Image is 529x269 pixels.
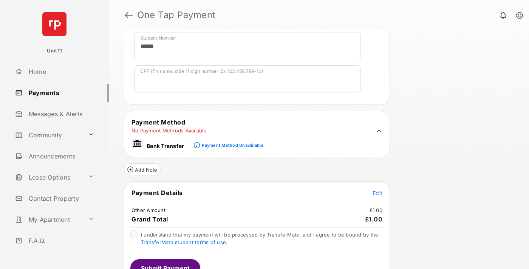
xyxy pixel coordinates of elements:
[12,211,85,229] a: My Apartment
[131,189,183,197] span: Payment Details
[12,232,109,250] a: F.A.Q.
[141,239,227,245] a: TransferMate student terms of use.
[12,168,85,186] a: Lease Options
[12,105,109,123] a: Messages & Alerts
[12,63,109,81] a: Home
[131,215,168,223] span: Grand Total
[131,127,207,134] td: No Payment Methods Available
[131,207,166,214] td: Other Amount
[141,232,378,245] span: I understand that my payment will be processed by TransferMate, and I agree to be bound by the
[124,163,161,175] button: Add Note
[147,142,184,150] p: Bank Transfer
[369,207,383,214] td: £1.00
[373,189,382,197] button: Edit
[12,189,109,208] a: Contact Property
[12,147,109,165] a: Announcements
[47,47,62,55] p: Unit11
[373,190,382,196] span: Edit
[365,215,383,223] span: £1.00
[131,118,185,126] span: Payment Method
[202,143,263,148] div: Payment Method Unavailable
[200,137,263,149] a: Payment Method Unavailable
[42,12,67,36] img: svg+xml;base64,PHN2ZyB4bWxucz0iaHR0cDovL3d3dy53My5vcmcvMjAwMC9zdmciIHdpZHRoPSI2NCIgaGVpZ2h0PSI2NC...
[12,126,85,144] a: Community
[131,139,143,148] img: bank.png
[137,11,216,20] strong: One Tap Payment
[12,84,109,102] a: Payments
